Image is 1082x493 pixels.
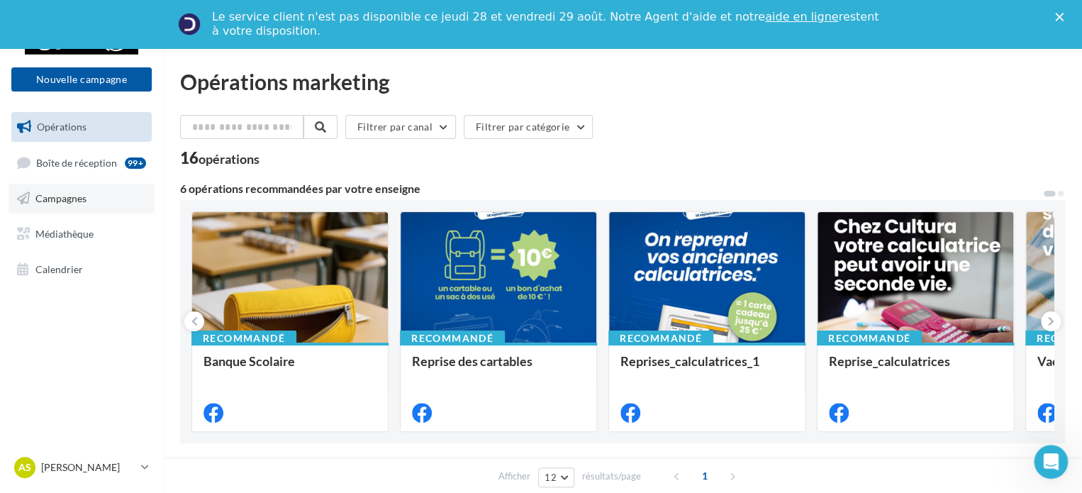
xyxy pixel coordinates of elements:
a: Campagnes [9,184,155,214]
button: Filtrer par catégorie [464,115,593,139]
div: Le service client n'est pas disponible ce jeudi 28 et vendredi 29 août. Notre Agent d'aide et not... [212,10,881,38]
span: Boîte de réception [36,156,117,168]
button: Nouvelle campagne [11,67,152,92]
span: Calendrier [35,262,83,275]
span: 12 [545,472,557,483]
a: aide en ligne [765,10,838,23]
div: Opérations marketing [180,71,1065,92]
span: As [18,460,31,475]
iframe: Intercom live chat [1034,445,1068,479]
button: Filtrer par canal [345,115,456,139]
span: Reprises_calculatrices_1 [620,353,759,369]
div: Recommandé [400,331,505,346]
div: Recommandé [191,331,296,346]
p: [PERSON_NAME] [41,460,135,475]
a: Boîte de réception99+ [9,148,155,178]
a: Calendrier [9,255,155,284]
div: Fermer [1055,13,1069,21]
span: Reprise_calculatrices [829,353,950,369]
div: 6 opérations recommandées par votre enseigne [180,183,1042,194]
span: Reprise des cartables [412,353,532,369]
button: 12 [538,467,574,487]
span: Opérations [37,121,87,133]
span: Banque Scolaire [203,353,295,369]
a: As [PERSON_NAME] [11,454,152,481]
div: opérations [199,153,260,165]
span: résultats/page [582,470,641,483]
img: Profile image for Service-Client [178,13,201,35]
a: Opérations [9,112,155,142]
div: Recommandé [608,331,713,346]
div: 99+ [125,157,146,169]
a: Médiathèque [9,219,155,249]
span: Médiathèque [35,228,94,240]
span: Campagnes [35,192,87,204]
div: Recommandé [817,331,922,346]
span: 1 [693,465,716,487]
div: 16 [180,150,260,166]
span: Afficher [498,470,530,483]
